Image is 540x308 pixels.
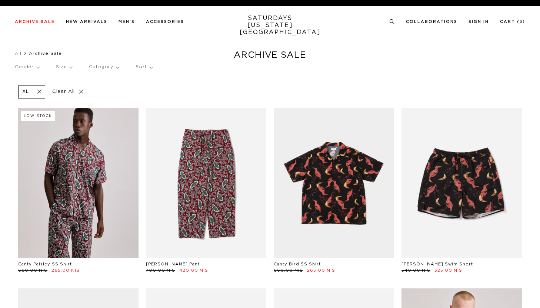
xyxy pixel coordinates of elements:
span: 265.00 NIS [51,268,80,272]
a: Accessories [146,20,184,24]
a: [PERSON_NAME] Swim Short [401,262,473,266]
a: [PERSON_NAME] Pant [146,262,200,266]
p: Size [56,58,72,76]
div: Low Stock [21,111,55,121]
a: Men's [119,20,135,24]
p: Category [89,58,119,76]
a: Cart (0) [500,20,525,24]
span: 265.00 NIS [307,268,335,272]
a: Canty Bird SS Shirt [274,262,321,266]
span: 660.00 NIS [18,268,47,272]
a: New Arrivals [66,20,107,24]
a: Sign In [469,20,489,24]
a: All [15,51,21,56]
a: Collaborations [406,20,457,24]
span: 540.00 NIS [401,268,430,272]
p: XL [22,89,29,95]
a: SATURDAYS[US_STATE][GEOGRAPHIC_DATA] [240,15,301,36]
p: Sort [136,58,152,76]
span: 420.00 NIS [179,268,208,272]
a: Canty Paisley SS Shirt [18,262,72,266]
small: 0 [520,20,523,24]
span: Archive Sale [29,51,62,56]
span: 660.00 NIS [274,268,303,272]
p: Gender [15,58,39,76]
p: Clear All [49,86,87,98]
span: 700.00 NIS [146,268,175,272]
span: 325.00 NIS [434,268,462,272]
a: Archive Sale [15,20,55,24]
